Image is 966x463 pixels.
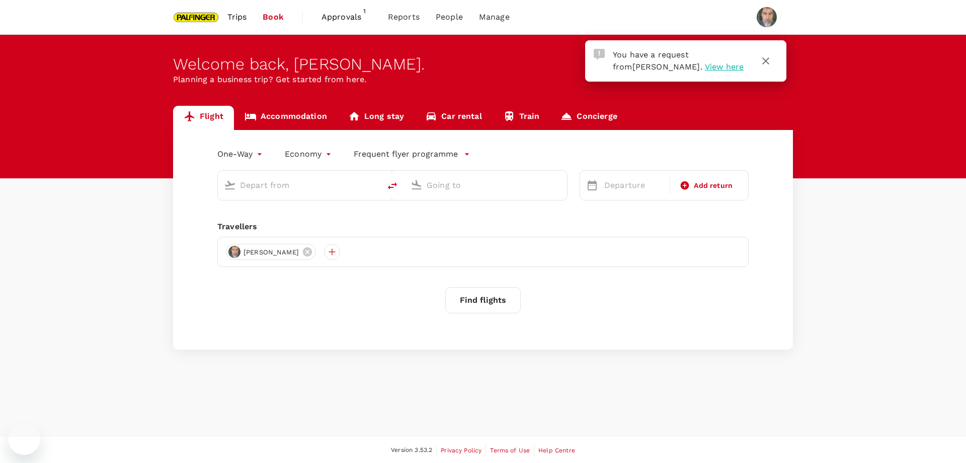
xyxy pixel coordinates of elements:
div: [PERSON_NAME] [226,244,316,260]
span: Reports [388,11,420,23]
a: Car rental [415,106,493,130]
a: Terms of Use [490,445,530,456]
button: Open [373,184,375,186]
span: 1 [360,6,370,16]
div: One-Way [217,146,265,162]
a: Train [493,106,550,130]
div: Travellers [217,221,749,233]
button: Frequent flyer programme [354,148,470,160]
a: Flight [173,106,234,130]
span: [PERSON_NAME] [632,62,700,72]
span: Help Centre [538,447,575,454]
a: Privacy Policy [441,445,481,456]
span: Manage [479,11,510,23]
button: Open [560,184,562,186]
p: Frequent flyer programme [354,148,458,160]
p: Planning a business trip? Get started from here. [173,74,793,86]
a: Help Centre [538,445,575,456]
img: avatar-664c628ac671f.jpeg [228,246,240,258]
button: Find flights [445,287,521,313]
button: delete [380,174,405,198]
iframe: Schaltfläche zum Öffnen des Messaging-Fensters [8,423,40,455]
p: Departure [604,179,664,191]
span: View here [705,62,744,72]
img: Herbert Kröll [757,7,777,27]
span: Terms of Use [490,447,530,454]
img: Approval Request [594,49,605,60]
span: Version 3.53.2 [391,445,432,455]
span: Privacy Policy [441,447,481,454]
a: Long stay [338,106,415,130]
span: You have a request from . [613,50,702,72]
a: Concierge [550,106,627,130]
span: Trips [227,11,247,23]
input: Depart from [240,177,359,193]
a: Accommodation [234,106,338,130]
img: Palfinger Asia Pacific Pte Ltd [173,6,219,28]
div: Welcome back , [PERSON_NAME] . [173,55,793,74]
div: Economy [285,146,334,162]
input: Going to [427,177,546,193]
span: Add return [694,180,733,191]
span: [PERSON_NAME] [237,247,305,257]
span: People [436,11,463,23]
span: Approvals [321,11,372,23]
span: Book [263,11,284,23]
